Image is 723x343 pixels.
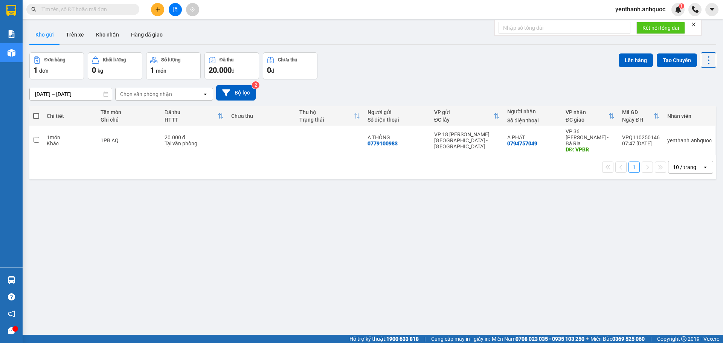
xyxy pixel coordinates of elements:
[155,7,160,12] span: plus
[172,7,178,12] span: file-add
[431,335,490,343] span: Cung cấp máy in - giấy in:
[705,3,718,16] button: caret-down
[667,137,712,143] div: yenthanh.anhquoc
[368,109,427,115] div: Người gửi
[165,140,224,146] div: Tại văn phòng
[434,117,494,123] div: ĐC lấy
[709,6,715,13] span: caret-down
[507,134,558,140] div: A PHÁT
[566,109,609,115] div: VP nhận
[507,117,558,123] div: Số điện thoại
[430,106,503,126] th: Toggle SortBy
[8,293,15,300] span: question-circle
[151,3,164,16] button: plus
[8,276,15,284] img: warehouse-icon
[499,22,630,34] input: Nhập số tổng đài
[424,335,426,343] span: |
[101,137,157,143] div: 1PB AQ
[8,327,15,334] span: message
[566,146,615,152] div: DĐ: VPBR
[150,66,154,75] span: 1
[667,113,712,119] div: Nhân viên
[680,3,683,9] span: 1
[368,140,398,146] div: 0779100983
[6,5,16,16] img: logo-vxr
[47,140,93,146] div: Khác
[156,68,166,74] span: món
[29,52,84,79] button: Đơn hàng1đơn
[296,106,364,126] th: Toggle SortBy
[434,131,500,149] div: VP 18 [PERSON_NAME][GEOGRAPHIC_DATA] - [GEOGRAPHIC_DATA]
[220,57,233,63] div: Đã thu
[98,68,103,74] span: kg
[31,7,37,12] span: search
[209,66,232,75] span: 20.000
[702,164,708,170] svg: open
[622,134,660,140] div: VPQ110250146
[657,53,697,67] button: Tạo Chuyến
[161,106,227,126] th: Toggle SortBy
[636,22,685,34] button: Kết nối tổng đài
[103,57,126,63] div: Khối lượng
[216,85,256,101] button: Bộ lọc
[165,134,224,140] div: 20.000 đ
[165,109,218,115] div: Đã thu
[47,134,93,140] div: 1 món
[650,335,651,343] span: |
[186,3,199,16] button: aim
[590,335,645,343] span: Miền Bắc
[252,81,259,89] sup: 2
[165,117,218,123] div: HTTT
[679,3,684,9] sup: 1
[92,66,96,75] span: 0
[8,49,15,57] img: warehouse-icon
[41,5,130,14] input: Tìm tên, số ĐT hoặc mã đơn
[34,66,38,75] span: 1
[161,57,180,63] div: Số lượng
[622,109,654,115] div: Mã GD
[492,335,584,343] span: Miền Nam
[8,310,15,317] span: notification
[232,68,235,74] span: đ
[263,52,317,79] button: Chưa thu0đ
[29,26,60,44] button: Kho gửi
[271,68,274,74] span: đ
[586,337,589,340] span: ⚪️
[386,336,419,342] strong: 1900 633 818
[681,336,686,341] span: copyright
[60,26,90,44] button: Trên xe
[267,66,271,75] span: 0
[673,163,696,171] div: 10 / trang
[566,117,609,123] div: ĐC giao
[39,68,49,74] span: đơn
[146,52,201,79] button: Số lượng1món
[619,53,653,67] button: Lên hàng
[278,57,297,63] div: Chưa thu
[434,109,494,115] div: VP gửi
[628,162,640,173] button: 1
[642,24,679,32] span: Kết nối tổng đài
[231,113,292,119] div: Chưa thu
[609,5,671,14] span: yenthanh.anhquoc
[692,6,699,13] img: phone-icon
[622,140,660,146] div: 07:47 [DATE]
[204,52,259,79] button: Đã thu20.000đ
[88,52,142,79] button: Khối lượng0kg
[368,117,427,123] div: Số điện thoại
[566,128,615,146] div: VP 36 [PERSON_NAME] - Bà Rịa
[47,113,93,119] div: Chi tiết
[125,26,169,44] button: Hàng đã giao
[8,30,15,38] img: solution-icon
[90,26,125,44] button: Kho nhận
[507,140,537,146] div: 0794757049
[675,6,682,13] img: icon-new-feature
[562,106,618,126] th: Toggle SortBy
[618,106,664,126] th: Toggle SortBy
[612,336,645,342] strong: 0369 525 060
[516,336,584,342] strong: 0708 023 035 - 0935 103 250
[622,117,654,123] div: Ngày ĐH
[368,134,427,140] div: A THÔNG
[507,108,558,114] div: Người nhận
[349,335,419,343] span: Hỗ trợ kỹ thuật:
[101,109,157,115] div: Tên món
